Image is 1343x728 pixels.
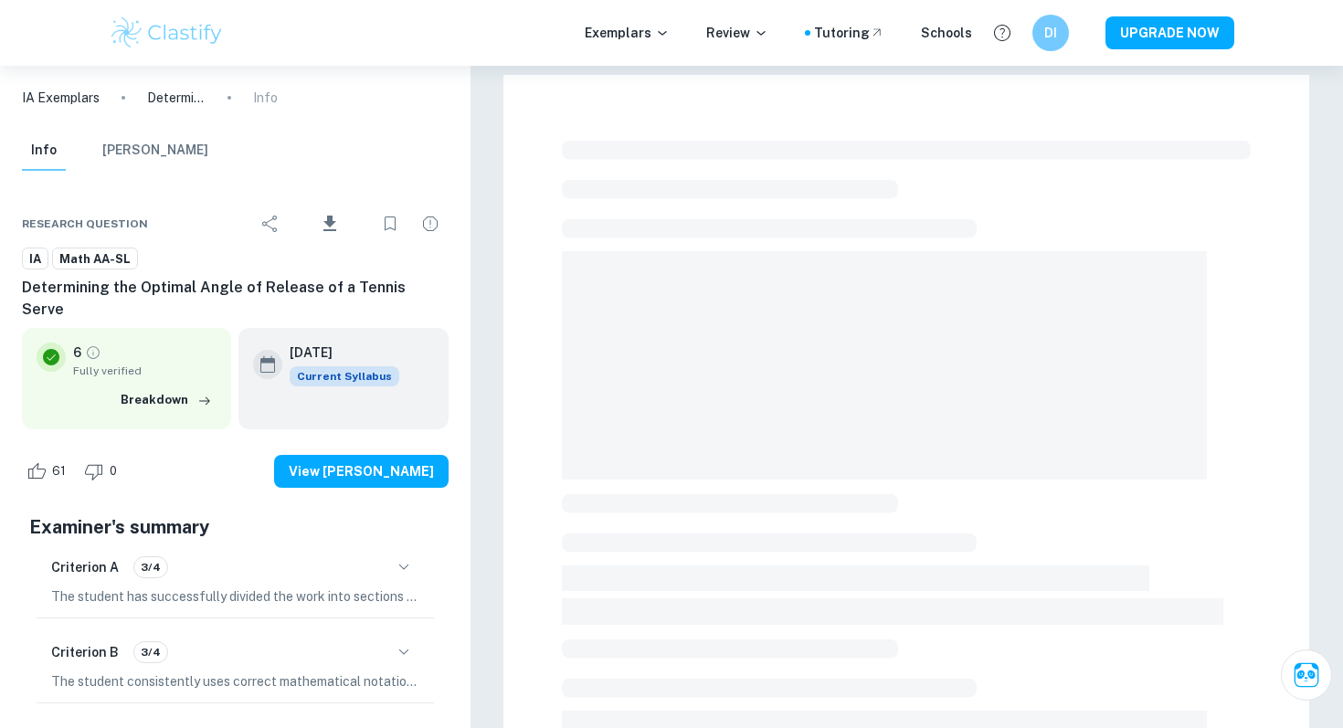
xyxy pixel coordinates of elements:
h5: Examiner's summary [29,513,441,541]
span: 3/4 [134,644,167,660]
span: Current Syllabus [290,366,399,386]
div: Bookmark [372,206,408,242]
a: IA Exemplars [22,88,100,108]
a: IA [22,248,48,270]
p: 6 [73,343,81,363]
button: Info [22,131,66,171]
span: IA [23,250,48,269]
div: Download [292,200,368,248]
div: Like [22,457,76,486]
div: Dislike [79,457,127,486]
span: 61 [42,462,76,480]
p: Review [706,23,768,43]
h6: DI [1041,23,1062,43]
span: 0 [100,462,127,480]
p: Exemplars [585,23,670,43]
span: 3/4 [134,559,167,575]
p: Determining the Optimal Angle of Release of a Tennis Serve [147,88,206,108]
div: Share [252,206,289,242]
span: Fully verified [73,363,217,379]
button: Help and Feedback [987,17,1018,48]
div: Report issue [412,206,449,242]
span: Research question [22,216,148,232]
button: View [PERSON_NAME] [274,455,449,488]
a: Math AA-SL [52,248,138,270]
img: Clastify logo [109,15,225,51]
button: [PERSON_NAME] [102,131,208,171]
a: Schools [921,23,972,43]
button: DI [1032,15,1069,51]
span: Math AA-SL [53,250,137,269]
p: The student has successfully divided the work into sections with clear subdivisions in the body. ... [51,586,419,607]
a: Tutoring [814,23,884,43]
button: Ask Clai [1281,649,1332,701]
p: The student consistently uses correct mathematical notation, symbols, and terminology. Key terms ... [51,671,419,691]
h6: Determining the Optimal Angle of Release of a Tennis Serve [22,277,449,321]
div: This exemplar is based on the current syllabus. Feel free to refer to it for inspiration/ideas wh... [290,366,399,386]
h6: Criterion B [51,642,119,662]
button: UPGRADE NOW [1105,16,1234,49]
a: Grade fully verified [85,344,101,361]
p: Info [253,88,278,108]
h6: [DATE] [290,343,385,363]
button: Breakdown [116,386,217,414]
h6: Criterion A [51,557,119,577]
